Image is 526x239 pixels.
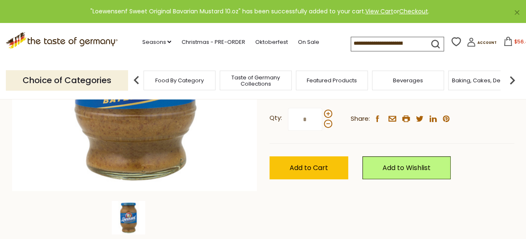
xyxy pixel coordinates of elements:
a: Baking, Cakes, Desserts [452,77,517,84]
span: Add to Cart [290,163,328,173]
a: Food By Category [155,77,204,84]
a: Oktoberfest [255,38,287,47]
strong: Qty: [269,113,282,123]
button: Add to Cart [269,156,348,179]
img: next arrow [504,72,521,89]
a: Checkout [399,7,428,15]
img: Loewensenf Sweet Original Bavarian Mustard 10.oz [112,201,145,234]
p: Choice of Categories [6,70,128,91]
input: Qty: [288,108,322,131]
a: Account [467,38,497,50]
a: On Sale [298,38,319,47]
span: Account [477,41,497,45]
img: previous arrow [128,72,145,89]
a: Featured Products [307,77,357,84]
div: "Loewensenf Sweet Original Bavarian Mustard 10.oz" has been successfully added to your cart. or . [7,7,513,16]
a: × [514,10,519,15]
a: Taste of Germany Collections [222,74,289,87]
a: Add to Wishlist [362,156,451,179]
a: Seasons [142,38,171,47]
span: Share: [351,114,370,124]
a: Christmas - PRE-ORDER [181,38,245,47]
a: View Cart [365,7,393,15]
a: Beverages [393,77,423,84]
